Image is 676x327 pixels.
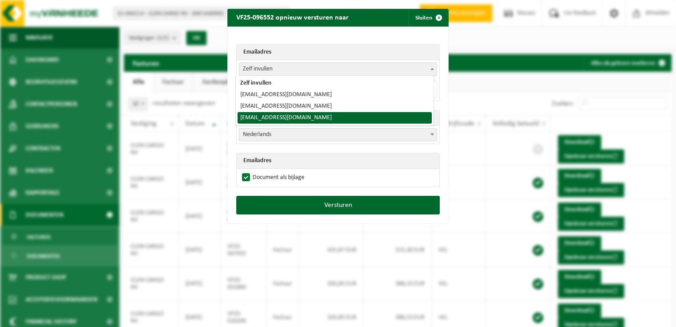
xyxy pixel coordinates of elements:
[237,153,439,169] th: Emailadres
[408,9,448,27] button: Sluiten
[239,128,437,141] span: Nederlands
[227,9,357,26] h2: VF25-096552 opnieuw versturen naar
[238,101,431,112] li: [EMAIL_ADDRESS][DOMAIN_NAME]
[238,78,431,89] li: Zelf invullen
[238,112,431,124] li: [EMAIL_ADDRESS][DOMAIN_NAME]
[240,171,304,184] label: Document als bijlage
[238,89,431,101] li: [EMAIL_ADDRESS][DOMAIN_NAME]
[239,62,437,76] span: Zelf invullen
[236,196,440,214] button: Versturen
[239,63,437,75] span: Zelf invullen
[237,45,439,60] th: Emailadres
